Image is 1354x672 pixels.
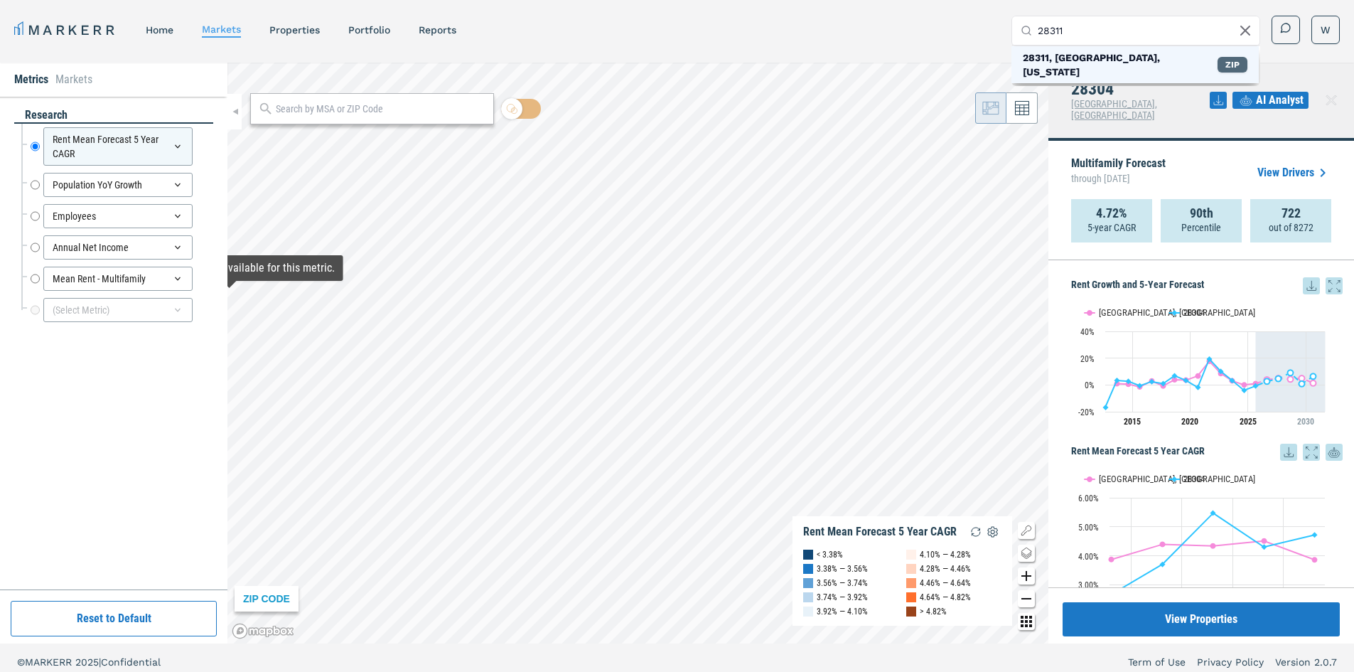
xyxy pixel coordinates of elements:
path: Saturday, 29 Aug, 20:00, -0.56. 28304. [1137,383,1143,388]
path: Saturday, 29 Aug, 20:00, 2.67. 28304. [1264,378,1270,384]
button: Reset to Default [11,601,217,636]
svg: Interactive chart [1071,461,1332,639]
svg: Interactive chart [1071,294,1332,437]
path: Wednesday, 29 Aug, 20:00, 6.85. 28304. [1172,373,1178,378]
canvas: Map [227,63,1048,644]
div: 3.92% — 4.10% [817,604,868,619]
div: Annual Net Income [43,235,193,260]
a: Term of Use [1128,655,1186,669]
path: Tuesday, 29 Aug, 20:00, 9.12. 28304. [1288,370,1294,375]
div: Suggestions [1011,46,1259,83]
div: Employees [43,204,193,228]
span: © [17,656,25,668]
div: 3.38% — 3.56% [817,562,868,576]
button: Show 28304 [1169,307,1206,318]
path: Saturday, 14 Aug, 20:00, 4.39. Fayetteville, NC. [1160,541,1166,547]
div: < 3.38% [817,548,843,562]
h5: Rent Mean Forecast 5 Year CAGR [1071,444,1343,461]
a: Portfolio [348,24,390,36]
p: Multifamily Forecast [1071,158,1166,188]
div: ZIP CODE [235,586,299,612]
div: 3.74% — 3.92% [817,590,868,604]
text: 6.00% [1078,494,1099,503]
div: Mean Rent - Multifamily [43,267,193,291]
text: 5.00% [1078,523,1099,533]
path: Monday, 29 Aug, 20:00, 10.18. 28304. [1218,368,1224,374]
path: Thursday, 29 Aug, 20:00, -4.06. 28304. [1242,388,1247,393]
tspan: 2015 [1124,417,1141,427]
path: Monday, 29 Aug, 20:00, 2.48. 28304. [1149,378,1155,384]
text: 0% [1085,380,1095,390]
h5: Rent Growth and 5-Year Forecast [1071,277,1343,294]
tspan: 2030 [1297,417,1314,427]
div: 3.56% — 3.74% [817,576,868,590]
span: through [DATE] [1071,169,1166,188]
div: research [14,107,213,124]
text: 20% [1080,354,1095,364]
div: 4.46% — 4.64% [920,576,971,590]
a: Mapbox logo [232,623,294,639]
div: Rent Mean Forecast 5 Year CAGR. Highcharts interactive chart. [1071,461,1343,639]
g: 28304, line 4 of 4 with 5 data points. [1264,370,1316,387]
text: [GEOGRAPHIC_DATA], [GEOGRAPHIC_DATA] [1099,474,1255,484]
button: View Properties [1063,602,1340,636]
input: Search by MSA or ZIP Code [276,102,486,117]
path: Tuesday, 14 Aug, 20:00, 4.3. 28304. [1262,544,1267,550]
path: Wednesday, 29 Aug, 20:00, -16.76. 28304. [1103,405,1109,410]
div: 28311, [GEOGRAPHIC_DATA], [US_STATE] [1023,50,1218,79]
div: 4.28% — 4.46% [920,562,971,576]
text: 28304 [1183,474,1205,484]
input: Search by MSA, ZIP, Property Name, or Address [1038,16,1251,45]
a: Version 2.0.7 [1275,655,1337,669]
path: Friday, 14 Aug, 20:00, 3.87. Fayetteville, NC. [1109,557,1114,562]
path: Saturday, 14 Aug, 20:00, 3.7. 28304. [1160,562,1166,567]
h4: 28304 [1071,80,1210,98]
path: Thursday, 29 Aug, 20:00, 1.32. Fayetteville, NC. [1311,380,1316,386]
path: Wednesday, 14 Aug, 20:00, 3.86. Fayetteville, NC. [1312,557,1318,562]
div: 4.64% — 4.82% [920,590,971,604]
li: Markets [55,71,92,88]
path: Thursday, 29 Aug, 20:00, 6.45. 28304. [1311,373,1316,379]
path: Sunday, 29 Aug, 20:00, 19.35. 28304. [1207,356,1213,362]
path: Friday, 29 Aug, 20:00, 2.7. 28304. [1126,378,1132,384]
div: Population YoY Growth [43,173,193,197]
div: 4.10% — 4.28% [920,548,971,562]
path: Tuesday, 29 Aug, 20:00, 0.99. 28304. [1161,380,1166,386]
path: Wednesday, 29 Aug, 20:00, 0.84. 28304. [1299,381,1305,387]
button: Change style map button [1018,545,1035,562]
p: Percentile [1181,220,1221,235]
div: Rent Growth and 5-Year Forecast. Highcharts interactive chart. [1071,294,1343,437]
strong: 4.72% [1096,206,1127,220]
img: Settings [984,523,1001,540]
strong: 722 [1282,206,1301,220]
span: Confidential [101,656,161,668]
button: Zoom out map button [1018,590,1035,607]
p: out of 8272 [1269,220,1313,235]
div: > 4.82% [920,604,947,619]
path: Sunday, 29 Aug, 20:00, 4.73. 28304. [1276,375,1282,381]
div: (Select Metric) [43,298,193,322]
span: MARKERR [25,656,75,668]
text: -20% [1078,407,1095,417]
div: Rent Mean Forecast 5 Year CAGR [43,127,193,166]
a: properties [269,24,320,36]
img: Reload Legend [967,523,984,540]
path: Wednesday, 14 Aug, 20:00, 4.72. 28304. [1312,532,1318,538]
div: Rent Mean Forecast 5 Year CAGR [803,525,957,539]
div: ZIP [1218,57,1247,73]
button: Zoom in map button [1018,567,1035,585]
span: [GEOGRAPHIC_DATA], [GEOGRAPHIC_DATA] [1071,98,1157,121]
li: Metrics [14,71,48,88]
button: Other options map button [1018,613,1035,630]
a: Privacy Policy [1197,655,1264,669]
a: reports [419,24,456,36]
a: home [146,24,173,36]
span: AI Analyst [1256,92,1304,109]
tspan: 2020 [1181,417,1198,427]
a: View Drivers [1257,164,1331,181]
div: Map Tooltip Content [124,261,335,275]
a: markets [202,23,241,35]
text: 40% [1080,327,1095,337]
a: MARKERR [14,20,117,40]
